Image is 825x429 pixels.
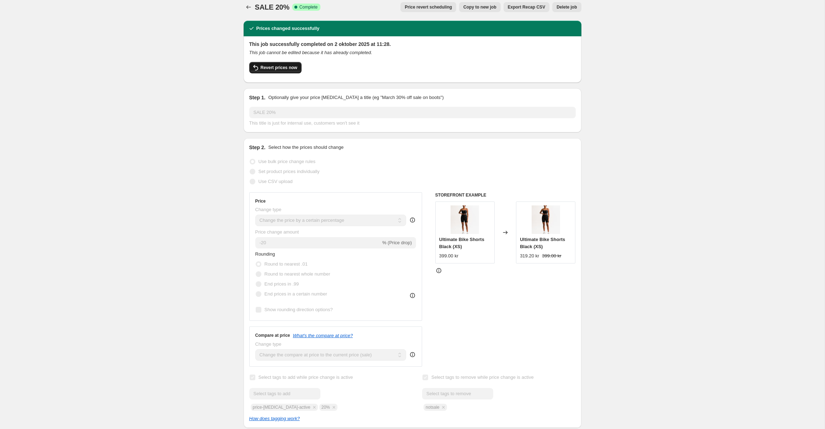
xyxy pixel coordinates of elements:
[265,307,333,312] span: Show rounding direction options?
[552,2,581,12] button: Delete job
[409,351,416,358] div: help
[422,388,493,399] input: Select tags to remove
[256,25,320,32] h2: Prices changed successfully
[435,192,576,198] h6: STOREFRONT EXAMPLE
[405,4,452,10] span: Price revert scheduling
[255,341,282,347] span: Change type
[255,229,299,235] span: Price change amount
[520,237,565,249] span: Ultimate Bike Shorts Black (XS)
[293,333,353,338] button: What's the compare at price?
[255,198,266,204] h3: Price
[255,3,289,11] span: SALE 20%
[265,271,330,277] span: Round to nearest whole number
[459,2,501,12] button: Copy to new job
[249,50,372,55] i: This job cannot be edited because it has already completed.
[249,107,576,118] input: 30% off holiday sale
[249,41,576,48] h2: This job successfully completed on 2 oktober 2025 at 11:28.
[409,216,416,224] div: help
[259,179,293,184] span: Use CSV upload
[268,144,344,151] p: Select how the prices should change
[249,62,302,73] button: Revert prices now
[249,120,360,126] span: This title is just for internal use, customers won't see it
[431,375,534,380] span: Select tags to remove while price change is active
[255,207,282,212] span: Change type
[249,416,300,421] a: How does tagging work?
[249,144,266,151] h2: Step 2.
[259,159,315,164] span: Use bulk price change rules
[400,2,456,12] button: Price revert scheduling
[439,237,484,249] span: Ultimate Bike Shorts Black (XS)
[259,169,320,174] span: Set product prices individually
[557,4,577,10] span: Delete job
[255,333,290,338] h3: Compare at price
[255,251,275,257] span: Rounding
[532,205,560,234] img: ULTIMATE_BIKE_SHORTS_-_BLACK_1_80x.jpg
[261,65,297,70] span: Revert prices now
[268,94,443,101] p: Optionally give your price [MEDICAL_DATA] a title (eg "March 30% off sale on boots")
[299,4,318,10] span: Complete
[382,240,412,245] span: % (Price drop)
[244,2,254,12] button: Price change jobs
[265,291,327,297] span: End prices in a certain number
[451,205,479,234] img: ULTIMATE_BIKE_SHORTS_-_BLACK_1_80x.jpg
[439,252,458,260] div: 399.00 kr
[249,94,266,101] h2: Step 1.
[265,261,308,267] span: Round to nearest .01
[259,375,353,380] span: Select tags to add while price change is active
[249,388,320,399] input: Select tags to add
[504,2,549,12] button: Export Recap CSV
[520,252,539,260] div: 319.20 kr
[463,4,496,10] span: Copy to new job
[255,237,381,248] input: -15
[508,4,545,10] span: Export Recap CSV
[542,252,561,260] strike: 399.00 kr
[265,281,299,287] span: End prices in .99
